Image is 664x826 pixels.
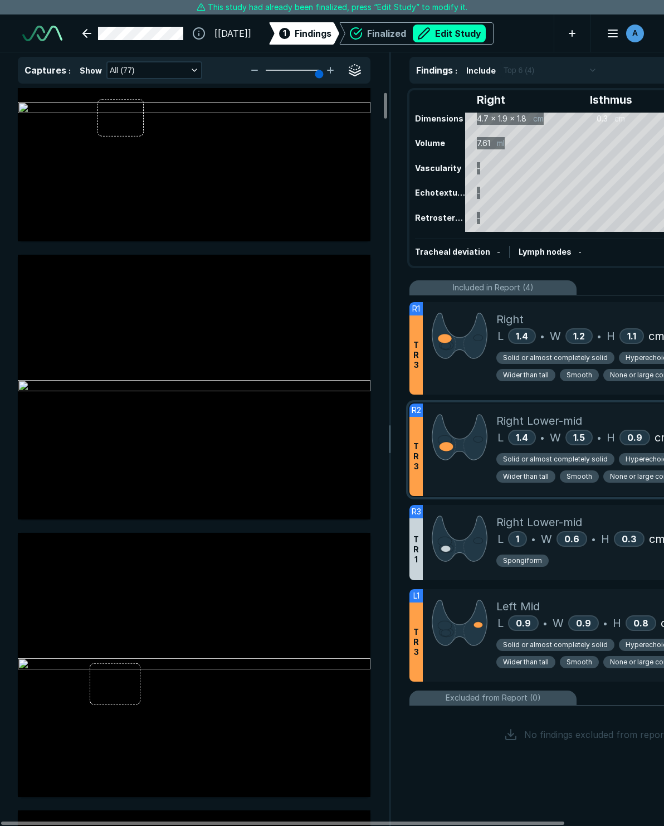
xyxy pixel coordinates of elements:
[633,618,648,629] span: 0.8
[446,692,541,704] span: Excluded from Report (0)
[503,556,542,566] span: Spongiform
[22,26,62,41] img: See-Mode Logo
[25,65,66,76] span: Captures
[413,627,419,657] span: T R 3
[110,64,134,76] span: All (77)
[516,618,531,629] span: 0.9
[607,328,615,344] span: H
[413,25,486,42] button: Edit Study
[432,598,487,648] img: 0blduMAAAAGSURBVAMAH3HLBbNP1MoAAAAASUVORK5CYII=
[613,615,621,631] span: H
[567,472,592,482] span: Smooth
[412,506,421,518] span: R3
[516,432,528,443] span: 1.4
[540,329,544,343] span: •
[18,658,370,672] img: f583e2ca-1d4a-4a73-b65d-e04edb95158c
[622,533,637,545] span: 0.3
[601,531,609,547] span: H
[497,328,504,344] span: L
[413,340,419,370] span: T R 3
[503,640,608,650] span: Solid or almost completely solid
[69,66,71,75] span: :
[413,590,419,602] span: L1
[466,65,496,76] span: Include
[269,22,339,45] div: 1Findings
[540,431,544,444] span: •
[573,432,585,443] span: 1.5
[519,247,572,256] span: Lymph nodes
[607,429,615,446] span: H
[541,531,552,547] span: W
[597,431,601,444] span: •
[503,472,549,482] span: Wider than tall
[632,27,638,39] span: A
[503,454,608,464] span: Solid or almost completely solid
[550,328,561,344] span: W
[283,27,286,39] span: 1
[339,22,494,45] div: FinalizedEdit Study
[432,311,487,361] img: 9Eol3IAAAABklEQVQDAHdAuAVsZq60AAAAAElFTkSuQmCC
[626,25,644,42] div: avatar-name
[503,657,549,667] span: Wider than tall
[18,380,370,393] img: 4591a71c-d6e1-41c7-abb3-18f4d0c0b33c
[214,27,251,40] span: [[DATE]]
[497,531,504,547] span: L
[412,303,420,315] span: R1
[416,65,453,76] span: Findings
[412,404,421,416] span: R2
[627,331,636,342] span: 1.1
[516,533,519,545] span: 1
[573,331,585,342] span: 1.2
[455,66,457,75] span: :
[367,25,486,42] div: Finalized
[603,616,607,630] span: •
[496,311,524,328] span: Right
[18,21,67,46] a: See-Mode Logo
[503,353,608,363] span: Solid or almost completely solid
[564,533,579,545] span: 0.6
[496,598,540,615] span: Left Mid
[496,514,582,531] span: Right Lower-mid
[576,618,591,629] span: 0.9
[531,532,535,546] span: •
[592,532,595,546] span: •
[432,412,487,462] img: +qF94AAAAGSURBVAMAkYVk9gEvzU4AAAAASUVORK5CYII=
[516,331,528,342] span: 1.4
[415,247,490,256] span: Tracheal deviation
[578,247,582,256] span: -
[567,657,592,667] span: Smooth
[550,429,561,446] span: W
[80,65,102,76] span: Show
[597,329,601,343] span: •
[413,441,419,472] span: T R 3
[432,514,487,563] img: paPquAAAABklEQVQDAI0JwQUECyyHAAAAAElFTkSuQmCC
[295,27,331,40] span: Findings
[543,616,547,630] span: •
[497,247,500,256] span: -
[599,22,646,45] button: avatar-name
[567,370,592,380] span: Smooth
[503,370,549,380] span: Wider than tall
[453,281,534,294] span: Included in Report (4)
[497,429,504,446] span: L
[18,102,370,115] img: ec8c109a-4300-4073-8f84-49f759cdc6c6
[497,615,504,631] span: L
[627,432,642,443] span: 0.9
[413,535,419,565] span: T R 1
[208,1,467,13] span: This study had already been finalized, press “Edit Study” to modify it.
[496,412,582,429] span: Right Lower-mid
[504,64,534,76] span: Top 6 (4)
[553,615,564,631] span: W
